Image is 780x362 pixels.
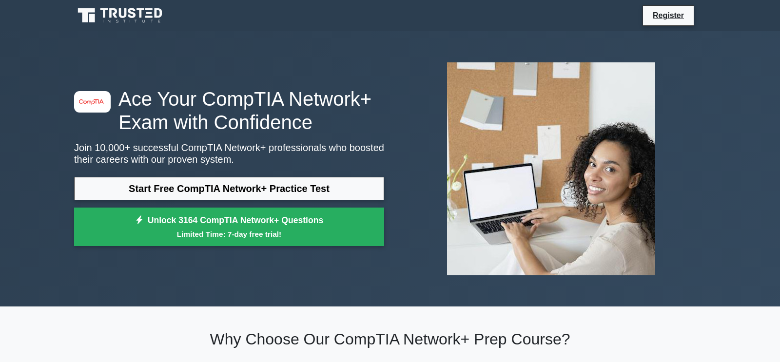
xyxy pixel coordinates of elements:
small: Limited Time: 7-day free trial! [86,229,372,240]
a: Start Free CompTIA Network+ Practice Test [74,177,384,200]
h1: Ace Your CompTIA Network+ Exam with Confidence [74,87,384,134]
a: Unlock 3164 CompTIA Network+ QuestionsLimited Time: 7-day free trial! [74,208,384,247]
h2: Why Choose Our CompTIA Network+ Prep Course? [74,330,706,348]
a: Register [647,9,690,21]
p: Join 10,000+ successful CompTIA Network+ professionals who boosted their careers with our proven ... [74,142,384,165]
